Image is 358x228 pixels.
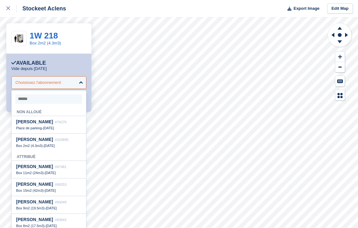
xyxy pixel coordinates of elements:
button: Zoom Out [335,62,345,73]
span: Box 8m2 (17.5m3) [16,224,44,228]
div: Non alloué [12,106,86,116]
span: [PERSON_NAME] [16,217,53,222]
span: [DATE] [46,224,57,228]
div: Choisissez l'abonnement [15,79,61,86]
span: #60049 [55,200,66,204]
span: Box 2m2 (4.3m3) [16,144,43,148]
button: Map Legend [335,90,345,101]
span: #74270 [55,120,66,124]
span: [DATE] [45,189,56,192]
div: Stockeet Aclens [17,5,66,12]
span: [PERSON_NAME] [16,119,53,124]
div: - [16,143,82,148]
div: Attribué [12,151,86,161]
span: [PERSON_NAME] [16,199,53,204]
span: Export Image [293,5,319,12]
span: #68253 [55,183,66,186]
span: Box 11m2 (24m3) [16,171,43,175]
a: 1W 218 [30,31,58,40]
div: - [16,188,82,193]
span: [PERSON_NAME] [16,137,53,142]
button: Keyboard Shortcuts [335,76,345,86]
span: #83842 [55,218,66,222]
span: #103895 [55,138,68,142]
div: - [16,224,82,228]
span: [DATE] [44,144,55,148]
button: Export Image [284,3,320,14]
span: Box 9m2 (19.5m3) [16,206,44,210]
span: [DATE] [45,171,56,175]
p: Vide depuis [DATE] [11,66,47,71]
div: - [16,171,82,175]
a: Box 2m2 (4.3m3) [30,41,61,45]
span: Place de parking [16,126,42,130]
span: [PERSON_NAME] [16,164,53,169]
span: [PERSON_NAME] [16,182,53,187]
a: Edit Map [327,3,353,14]
span: Box 15m2 (42m3) [16,189,43,192]
span: #87481 [55,165,66,169]
span: [DATE] [46,206,57,210]
div: - [16,126,82,130]
div: Available [11,60,46,66]
div: - [16,206,82,210]
button: Zoom In [335,52,345,62]
span: [DATE] [43,126,54,130]
img: 20-sqft-unit%202023-11-07%2015_54_33.jpg [12,33,26,44]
